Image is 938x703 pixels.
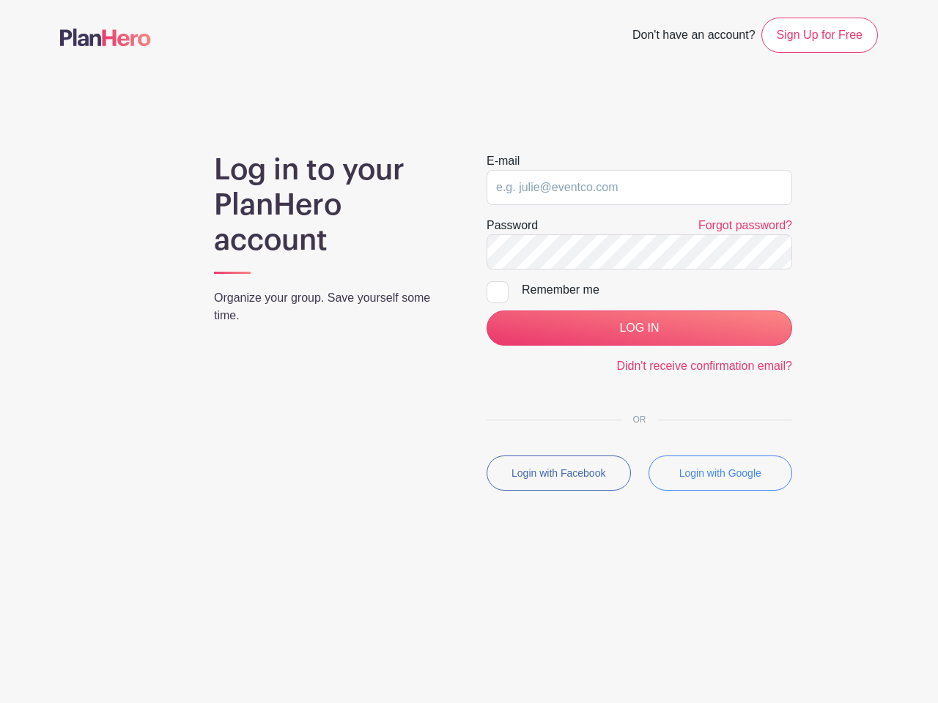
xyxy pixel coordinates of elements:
p: Organize your group. Save yourself some time. [214,289,451,324]
span: Don't have an account? [632,21,756,53]
h1: Log in to your PlanHero account [214,152,451,258]
input: e.g. julie@eventco.com [487,170,792,205]
a: Didn't receive confirmation email? [616,360,792,372]
a: Forgot password? [698,219,792,231]
button: Login with Facebook [487,455,631,491]
label: E-mail [487,152,520,170]
div: Remember me [522,281,792,299]
a: Sign Up for Free [761,18,878,53]
small: Login with Facebook [512,467,605,479]
label: Password [487,217,538,234]
input: LOG IN [487,310,792,346]
span: OR [621,414,658,425]
img: logo-507f7623f17ff9eddc593b1ce0a138ce2505c220e1c5a4e2b4648c50719b7d32.svg [60,29,151,46]
small: Login with Google [679,467,761,479]
button: Login with Google [649,455,793,491]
